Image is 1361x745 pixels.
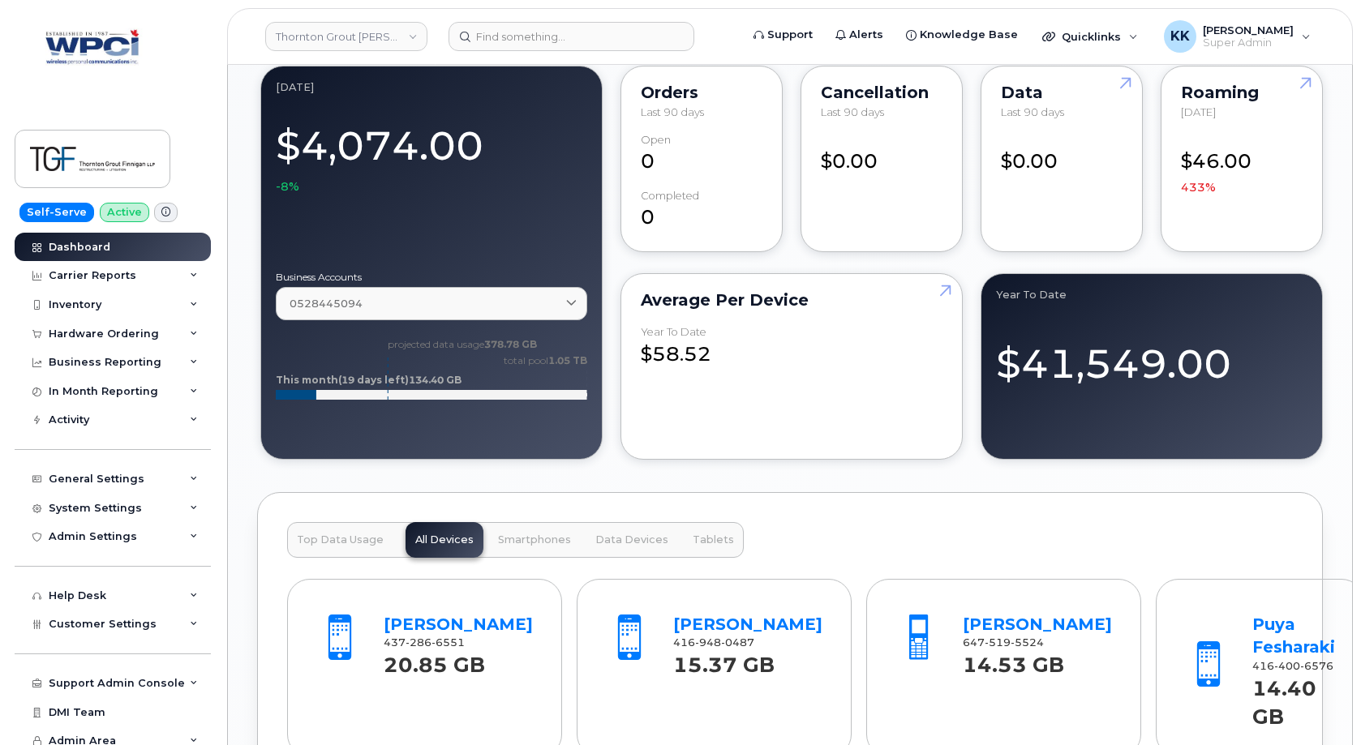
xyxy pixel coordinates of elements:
[1252,614,1335,657] a: Puya Fesharaki
[996,289,1307,302] div: Year to Date
[503,354,587,366] text: total pool
[265,22,427,51] a: Thornton Grout Finnigan LLP
[996,321,1307,392] div: $41,549.00
[963,644,1064,677] strong: 14.53 GB
[498,533,571,546] span: Smartphones
[586,522,678,558] button: Data Devices
[1181,179,1216,195] span: 433%
[673,614,822,634] a: [PERSON_NAME]
[920,27,1018,43] span: Knowledge Base
[1062,30,1121,43] span: Quicklinks
[821,105,884,118] span: Last 90 days
[641,134,762,176] div: 0
[1181,134,1303,196] div: $46.00
[767,27,813,43] span: Support
[276,287,587,320] a: 0528445094
[1203,36,1294,49] span: Super Admin
[276,113,587,195] div: $4,074.00
[963,614,1112,634] a: [PERSON_NAME]
[1181,105,1216,118] span: [DATE]
[641,190,762,232] div: 0
[431,636,465,649] span: 6551
[409,374,462,386] tspan: 134.40 GB
[641,86,762,99] div: Orders
[742,19,824,51] a: Support
[963,636,1044,649] span: 647
[297,533,384,546] span: Top Data Usage
[384,636,465,649] span: 437
[1300,660,1333,672] span: 6576
[1170,27,1190,46] span: KK
[1181,86,1303,99] div: Roaming
[388,338,537,350] text: projected data usage
[1001,86,1123,99] div: Data
[287,522,393,558] button: Top Data Usage
[488,522,581,558] button: Smartphones
[406,636,431,649] span: 286
[849,27,883,43] span: Alerts
[641,293,942,306] div: Average per Device
[693,533,734,546] span: Tablets
[290,296,363,311] span: 0528445094
[1252,667,1316,729] strong: 14.40 GB
[683,522,744,558] button: Tablets
[484,338,537,350] tspan: 378.78 GB
[595,533,668,546] span: Data Devices
[673,644,775,677] strong: 15.37 GB
[449,22,694,51] input: Find something...
[641,326,706,338] div: Year to Date
[1153,20,1322,53] div: Kristin Kammer-Grossman
[1001,134,1123,176] div: $0.00
[1252,660,1333,672] span: 416
[985,636,1011,649] span: 519
[641,326,942,368] div: $58.52
[673,636,754,649] span: 416
[695,636,721,649] span: 948
[276,272,587,282] label: Business Accounts
[1011,636,1044,649] span: 5524
[548,354,587,366] tspan: 1.05 TB
[641,190,699,202] div: completed
[821,86,942,99] div: Cancellation
[821,134,942,176] div: $0.00
[276,81,587,94] div: October 2025
[276,374,338,386] tspan: This month
[895,19,1029,51] a: Knowledge Base
[384,644,485,677] strong: 20.85 GB
[276,178,299,195] span: -8%
[1274,660,1300,672] span: 400
[641,134,671,146] div: Open
[338,374,409,386] tspan: (19 days left)
[1203,24,1294,36] span: [PERSON_NAME]
[1031,20,1149,53] div: Quicklinks
[641,105,704,118] span: Last 90 days
[1001,105,1064,118] span: Last 90 days
[721,636,754,649] span: 0487
[824,19,895,51] a: Alerts
[384,614,533,634] a: [PERSON_NAME]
